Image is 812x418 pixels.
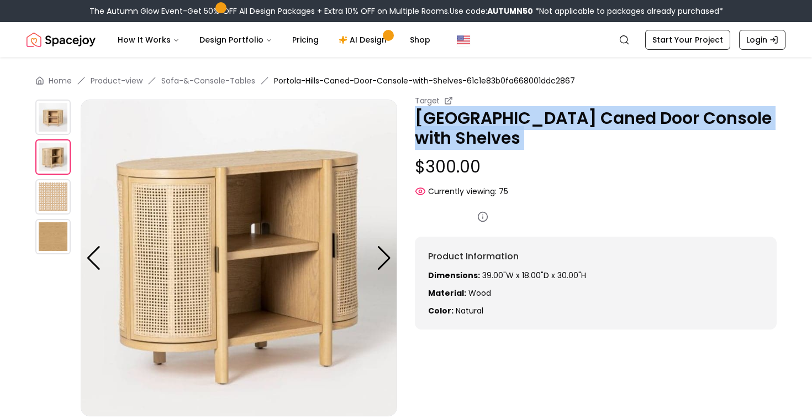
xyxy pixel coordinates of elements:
[283,29,328,51] a: Pricing
[274,75,575,86] span: Portola-Hills-Caned-Door-Console-with-Shelves-61c1e83b0fa668001ddc2867
[415,95,440,106] small: Target
[428,270,763,281] p: 39.00"W x 18.00"D x 30.00"H
[401,29,439,51] a: Shop
[499,186,508,197] span: 75
[428,186,497,197] span: Currently viewing:
[739,30,785,50] a: Login
[27,29,96,51] a: Spacejoy
[456,305,483,316] span: natural
[450,6,533,17] span: Use code:
[468,288,491,299] span: Wood
[35,75,777,86] nav: breadcrumb
[49,75,72,86] a: Home
[35,100,71,135] img: https://storage.googleapis.com/spacejoy-main/assets/61c1e83b0fa668001ddc2867/product_1_3d1n5gkoo922
[89,6,723,17] div: The Autumn Glow Event-Get 50% OFF All Design Packages + Extra 10% OFF on Multiple Rooms.
[330,29,399,51] a: AI Design
[397,100,714,416] img: https://storage.googleapis.com/spacejoy-main/assets/61c1e83b0fa668001ddc2867/product_1_6cmp76nkan63
[35,139,71,175] img: https://storage.googleapis.com/spacejoy-main/assets/61c1e83b0fa668001ddc2867/product_0_jn7n647m9ak
[91,75,143,86] a: Product-view
[109,29,439,51] nav: Main
[109,29,188,51] button: How It Works
[27,29,96,51] img: Spacejoy Logo
[35,219,71,254] img: https://storage.googleapis.com/spacejoy-main/assets/61c1e83b0fa668001ddc2867/product_2_8l0ehob1oll8
[415,157,777,177] p: $300.00
[191,29,281,51] button: Design Portfolio
[35,179,71,215] img: https://storage.googleapis.com/spacejoy-main/assets/61c1e83b0fa668001ddc2867/product_1_6cmp76nkan63
[428,288,466,299] strong: Material:
[415,108,777,148] p: [GEOGRAPHIC_DATA] Caned Door Console with Shelves
[428,270,480,281] strong: Dimensions:
[487,6,533,17] b: AUTUMN50
[428,250,763,263] h6: Product Information
[645,30,730,50] a: Start Your Project
[81,100,397,416] img: https://storage.googleapis.com/spacejoy-main/assets/61c1e83b0fa668001ddc2867/product_0_jn7n647m9ak
[161,75,255,86] a: Sofa-&-Console-Tables
[428,305,454,316] strong: Color:
[27,22,785,58] nav: Global
[457,33,470,46] img: United States
[533,6,723,17] span: *Not applicable to packages already purchased*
